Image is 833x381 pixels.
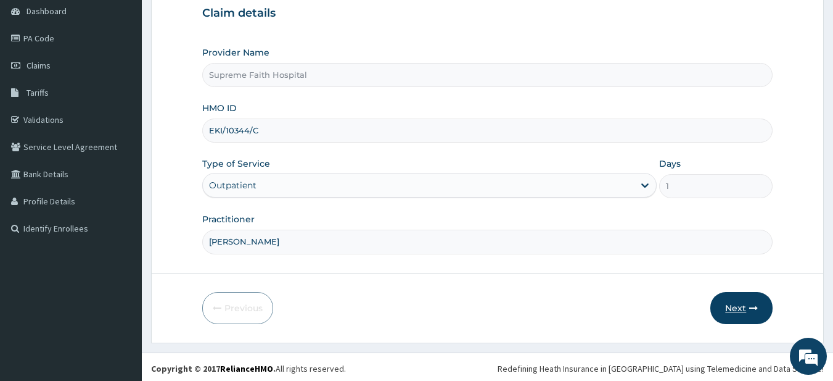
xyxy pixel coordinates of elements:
img: d_794563401_company_1708531726252_794563401 [23,62,50,93]
a: RelianceHMO [220,363,273,374]
label: HMO ID [202,102,237,114]
textarea: Type your message and hit 'Enter' [6,251,235,295]
span: Tariffs [27,87,49,98]
div: Chat with us now [64,69,207,85]
input: Enter HMO ID [202,119,773,143]
div: Redefining Heath Insurance in [GEOGRAPHIC_DATA] using Telemedicine and Data Science! [498,362,824,375]
strong: Copyright © 2017 . [151,363,276,374]
label: Type of Service [202,157,270,170]
label: Practitioner [202,213,255,225]
span: We're online! [72,112,170,237]
label: Days [659,157,681,170]
button: Previous [202,292,273,324]
div: Minimize live chat window [202,6,232,36]
span: Dashboard [27,6,67,17]
input: Enter Name [202,230,773,254]
span: Claims [27,60,51,71]
label: Provider Name [202,46,269,59]
h3: Claim details [202,7,773,20]
button: Next [710,292,773,324]
div: Outpatient [209,179,256,191]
